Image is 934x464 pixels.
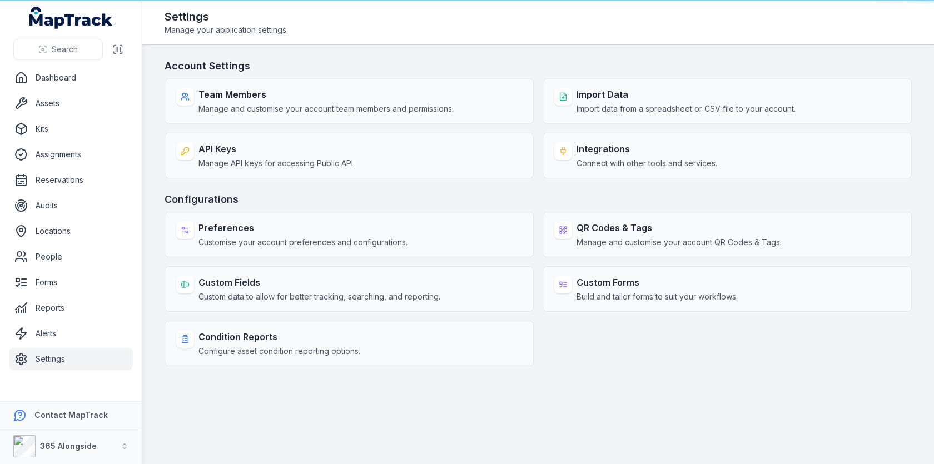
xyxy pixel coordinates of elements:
[577,142,717,156] strong: Integrations
[577,221,782,235] strong: QR Codes & Tags
[9,348,133,370] a: Settings
[577,237,782,248] span: Manage and customise your account QR Codes & Tags.
[9,169,133,191] a: Reservations
[198,346,360,357] span: Configure asset condition reporting options.
[543,133,912,178] a: IntegrationsConnect with other tools and services.
[577,276,738,289] strong: Custom Forms
[165,266,534,312] a: Custom FieldsCustom data to allow for better tracking, searching, and reporting.
[165,133,534,178] a: API KeysManage API keys for accessing Public API.
[9,92,133,114] a: Assets
[9,118,133,140] a: Kits
[577,158,717,169] span: Connect with other tools and services.
[9,220,133,242] a: Locations
[198,103,454,114] span: Manage and customise your account team members and permissions.
[34,410,108,420] strong: Contact MapTrack
[198,221,408,235] strong: Preferences
[165,9,288,24] h2: Settings
[165,58,912,74] h3: Account Settings
[9,246,133,268] a: People
[52,44,78,55] span: Search
[165,24,288,36] span: Manage your application settings.
[543,266,912,312] a: Custom FormsBuild and tailor forms to suit your workflows.
[9,194,133,217] a: Audits
[9,271,133,293] a: Forms
[198,142,355,156] strong: API Keys
[9,322,133,345] a: Alerts
[198,88,454,101] strong: Team Members
[13,39,103,60] button: Search
[165,78,534,124] a: Team MembersManage and customise your account team members and permissions.
[165,192,912,207] h3: Configurations
[198,237,408,248] span: Customise your account preferences and configurations.
[165,212,534,257] a: PreferencesCustomise your account preferences and configurations.
[198,291,440,302] span: Custom data to allow for better tracking, searching, and reporting.
[9,67,133,89] a: Dashboard
[165,321,534,366] a: Condition ReportsConfigure asset condition reporting options.
[198,276,440,289] strong: Custom Fields
[543,212,912,257] a: QR Codes & TagsManage and customise your account QR Codes & Tags.
[577,88,796,101] strong: Import Data
[543,78,912,124] a: Import DataImport data from a spreadsheet or CSV file to your account.
[9,297,133,319] a: Reports
[40,441,97,451] strong: 365 Alongside
[9,143,133,166] a: Assignments
[198,158,355,169] span: Manage API keys for accessing Public API.
[198,330,360,343] strong: Condition Reports
[29,7,113,29] a: MapTrack
[577,103,796,114] span: Import data from a spreadsheet or CSV file to your account.
[577,291,738,302] span: Build and tailor forms to suit your workflows.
